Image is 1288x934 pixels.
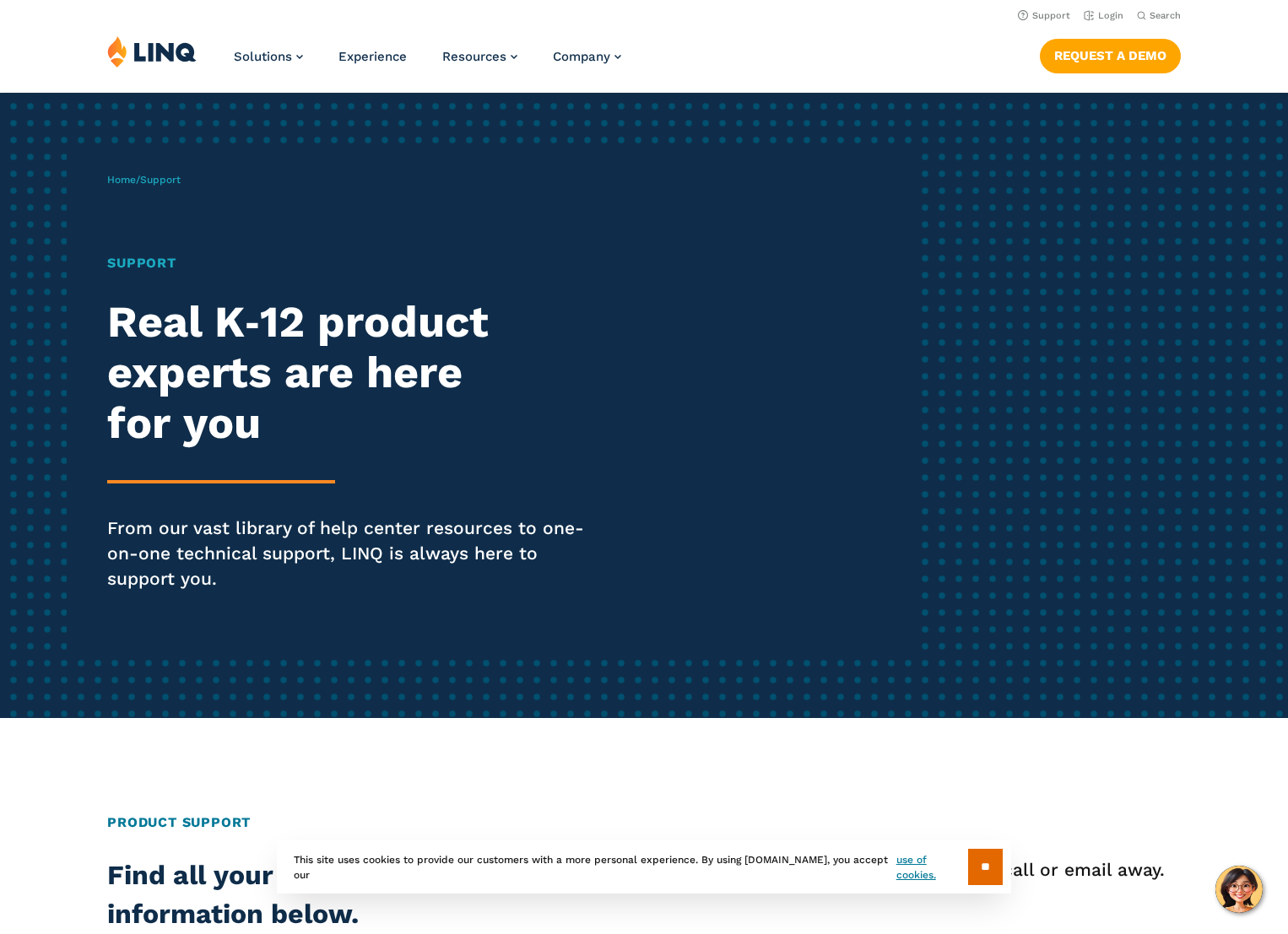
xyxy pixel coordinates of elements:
[234,49,303,64] a: Solutions
[553,49,621,64] a: Company
[277,840,1011,894] div: This site uses cookies to provide our customers with a more personal experience. By using [DOMAIN...
[234,49,292,64] span: Solutions
[107,174,181,186] span: /
[107,516,603,591] p: From our vast library of help center resources to one-on-one technical support, LINQ is always he...
[140,174,181,186] span: Support
[1084,10,1123,21] a: Login
[442,49,506,64] span: Resources
[1215,866,1263,913] button: Hello, have a question? Let’s chat.
[1150,10,1181,21] span: Search
[1018,10,1070,21] a: Support
[107,253,603,273] h1: Support
[107,174,136,186] a: Home
[107,297,603,448] h2: Real K‑12 product experts are here for you
[553,49,610,64] span: Company
[1040,35,1181,73] nav: Button Navigation
[896,852,968,883] a: use of cookies.
[107,813,1180,833] h2: Product Support
[442,49,517,64] a: Resources
[1040,39,1181,73] a: Request a Demo
[107,35,197,67] img: LINQ | K‑12 Software
[338,49,407,64] a: Experience
[234,35,621,91] nav: Primary Navigation
[107,856,536,933] h2: Find all your product support information below.
[1137,9,1181,22] button: Open Search Bar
